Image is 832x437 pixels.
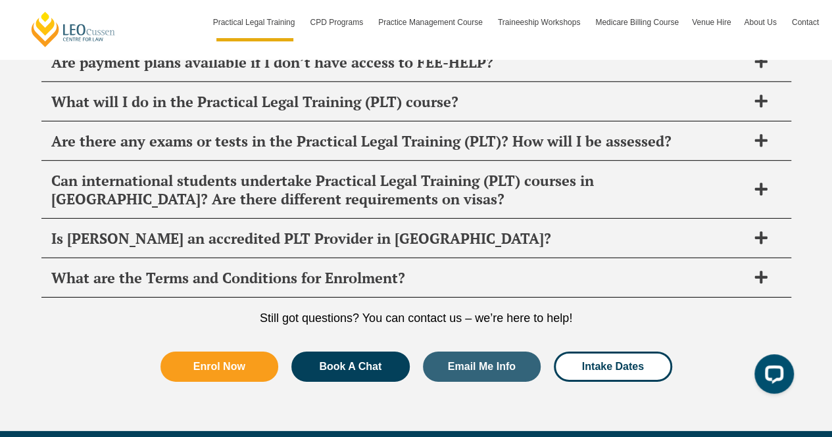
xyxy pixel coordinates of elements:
a: [PERSON_NAME] Centre for Law [30,11,117,48]
span: Enrol Now [193,361,245,372]
span: What will I do in the Practical Legal Training (PLT) course? [51,93,747,111]
a: Contact [785,3,825,41]
p: Still got questions? You can contact us – we’re here to help! [41,311,791,325]
a: About Us [737,3,785,41]
a: Medicare Billing Course [589,3,685,41]
span: Can international students undertake Practical Legal Training (PLT) courses in [GEOGRAPHIC_DATA]?... [51,172,747,208]
span: Intake Dates [582,361,644,372]
a: Book A Chat [291,352,410,382]
a: Practical Legal Training [207,3,304,41]
span: Are payment plans available if I don’t have access to FEE-HELP? [51,53,747,72]
a: Venue Hire [685,3,737,41]
span: Book A Chat [319,361,381,372]
a: Email Me Info [423,352,541,382]
a: Traineeship Workshops [491,3,589,41]
span: Are there any exams or tests in the Practical Legal Training (PLT)? How will I be assessed? [51,132,747,150]
a: Practice Management Course [372,3,491,41]
a: Enrol Now [160,352,279,382]
span: Email Me Info [448,361,516,372]
span: Is [PERSON_NAME] an accredited PLT Provider in [GEOGRAPHIC_DATA]? [51,229,747,248]
iframe: LiveChat chat widget [744,349,799,404]
a: CPD Programs [303,3,372,41]
span: What are the Terms and Conditions for Enrolment? [51,269,747,287]
a: Intake Dates [554,352,672,382]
